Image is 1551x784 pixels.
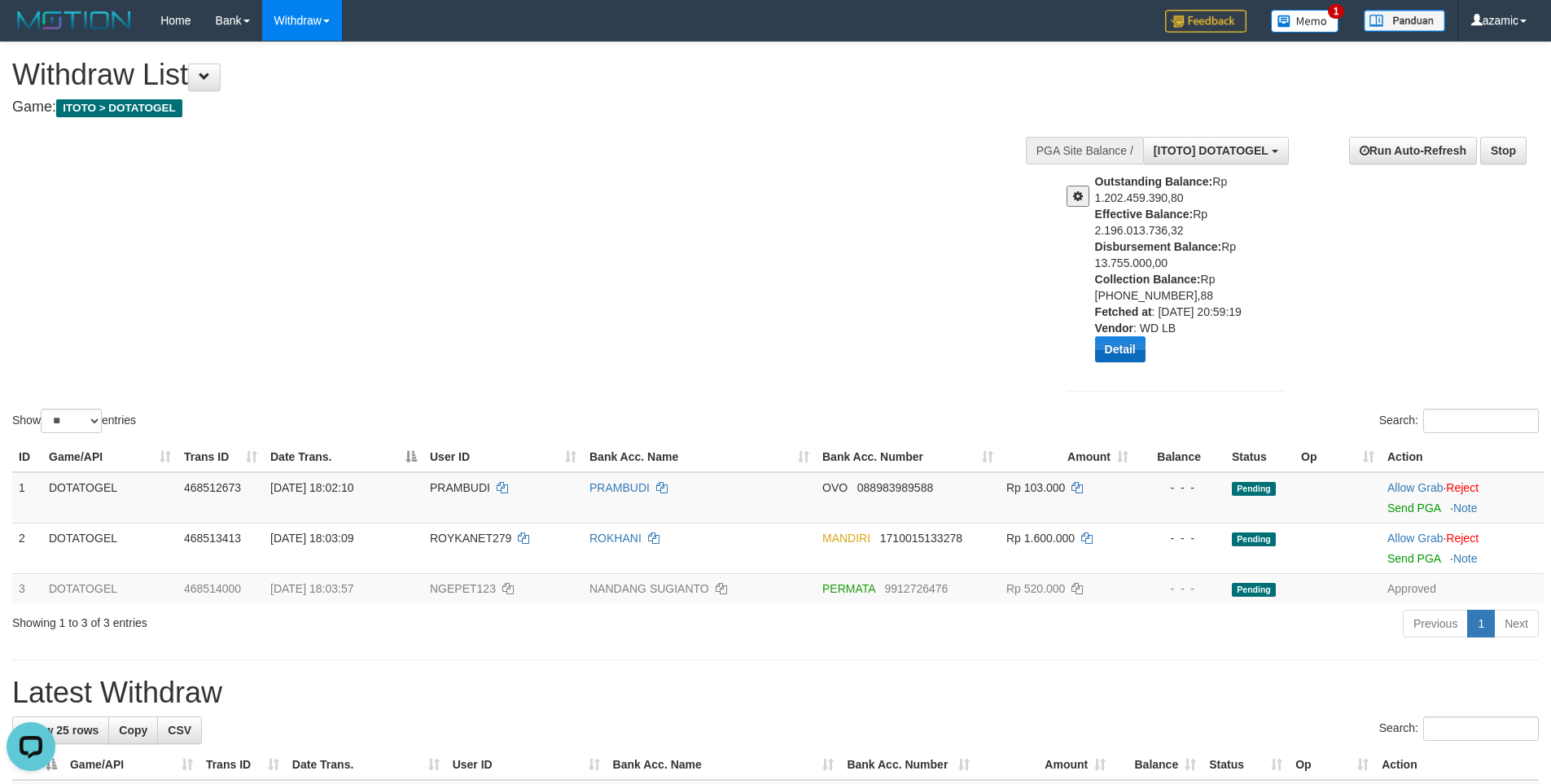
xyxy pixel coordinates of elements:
[42,523,177,573] td: DOTATOGEL
[1494,610,1539,637] a: Next
[1225,442,1295,472] th: Status
[1165,10,1246,33] img: Feedback.jpg
[12,442,42,472] th: ID
[1006,582,1065,595] span: Rp 520.000
[1095,336,1146,362] button: Detail
[12,409,136,433] label: Show entries
[42,442,177,472] th: Game/API: activate to sort column ascending
[1423,716,1539,741] input: Search:
[119,724,147,737] span: Copy
[1381,442,1544,472] th: Action
[1349,137,1477,164] a: Run Auto-Refresh
[1387,552,1440,565] a: Send PGA
[270,582,353,595] span: [DATE] 18:03:57
[1154,144,1268,157] span: [ITOTO] DOTATOGEL
[1381,573,1544,603] td: Approved
[1143,137,1289,164] button: [ITOTO] DOTATOGEL
[286,750,446,780] th: Date Trans.: activate to sort column ascending
[1095,240,1222,253] b: Disbursement Balance:
[56,99,182,117] span: ITOTO > DOTATOGEL
[184,481,241,494] span: 468512673
[264,442,423,472] th: Date Trans.: activate to sort column descending
[1387,501,1440,515] a: Send PGA
[822,481,848,494] span: OVO
[1453,501,1478,515] a: Note
[12,8,136,33] img: MOTION_logo.png
[12,573,42,603] td: 3
[199,750,286,780] th: Trans ID: activate to sort column ascending
[1467,610,1495,637] a: 1
[583,442,816,472] th: Bank Acc. Name: activate to sort column ascending
[607,750,841,780] th: Bank Acc. Name: activate to sort column ascending
[41,409,102,433] select: Showentries
[1112,750,1203,780] th: Balance: activate to sort column ascending
[1095,208,1194,221] b: Effective Balance:
[1000,442,1135,472] th: Amount: activate to sort column ascending
[1141,530,1219,546] div: - - -
[1387,532,1443,545] a: Allow Grab
[880,532,962,545] span: Copy 1710015133278 to clipboard
[589,582,709,595] a: NANDANG SUGIANTO
[12,472,42,523] td: 1
[12,59,1018,91] h1: Withdraw List
[1289,750,1375,780] th: Op: activate to sort column ascending
[184,582,241,595] span: 468514000
[423,442,583,472] th: User ID: activate to sort column ascending
[1095,173,1297,374] div: Rp 1.202.459.390,80 Rp 2.196.013.736,32 Rp 13.755.000,00 Rp [PHONE_NUMBER],88 : [DATE] 20:59:19 :...
[1095,175,1213,188] b: Outstanding Balance:
[1232,532,1276,546] span: Pending
[840,750,976,780] th: Bank Acc. Number: activate to sort column ascending
[157,716,202,744] a: CSV
[184,532,241,545] span: 468513413
[589,481,650,494] a: PRAMBUDI
[1141,580,1219,597] div: - - -
[1364,10,1445,32] img: panduan.png
[1453,552,1478,565] a: Note
[1328,4,1345,19] span: 1
[42,573,177,603] td: DOTATOGEL
[446,750,607,780] th: User ID: activate to sort column ascending
[7,7,55,55] button: Open LiveChat chat widget
[1480,137,1527,164] a: Stop
[857,481,933,494] span: Copy 088983989588 to clipboard
[1095,273,1201,286] b: Collection Balance:
[1232,583,1276,597] span: Pending
[270,532,353,545] span: [DATE] 18:03:09
[1381,523,1544,573] td: ·
[1295,442,1381,472] th: Op: activate to sort column ascending
[270,481,353,494] span: [DATE] 18:02:10
[168,724,191,737] span: CSV
[1387,532,1446,545] span: ·
[1095,322,1133,335] b: Vendor
[589,532,642,545] a: ROKHANI
[1232,482,1276,496] span: Pending
[1446,481,1479,494] a: Reject
[1403,610,1468,637] a: Previous
[1203,750,1289,780] th: Status: activate to sort column ascending
[976,750,1112,780] th: Amount: activate to sort column ascending
[12,99,1018,116] h4: Game:
[1006,481,1065,494] span: Rp 103.000
[108,716,158,744] a: Copy
[12,677,1539,709] h1: Latest Withdraw
[1095,305,1152,318] b: Fetched at
[1387,481,1443,494] a: Allow Grab
[430,582,496,595] span: NGEPET123
[816,442,1000,472] th: Bank Acc. Number: activate to sort column ascending
[822,582,875,595] span: PERMATA
[1387,481,1446,494] span: ·
[430,481,490,494] span: PRAMBUDI
[885,582,949,595] span: Copy 9912726476 to clipboard
[1375,750,1539,780] th: Action
[1423,409,1539,433] input: Search:
[1379,716,1539,741] label: Search:
[64,750,199,780] th: Game/API: activate to sort column ascending
[1026,137,1143,164] div: PGA Site Balance /
[1446,532,1479,545] a: Reject
[1135,442,1225,472] th: Balance
[1381,472,1544,523] td: ·
[1006,532,1075,545] span: Rp 1.600.000
[822,532,870,545] span: MANDIRI
[1271,10,1339,33] img: Button%20Memo.svg
[1141,480,1219,496] div: - - -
